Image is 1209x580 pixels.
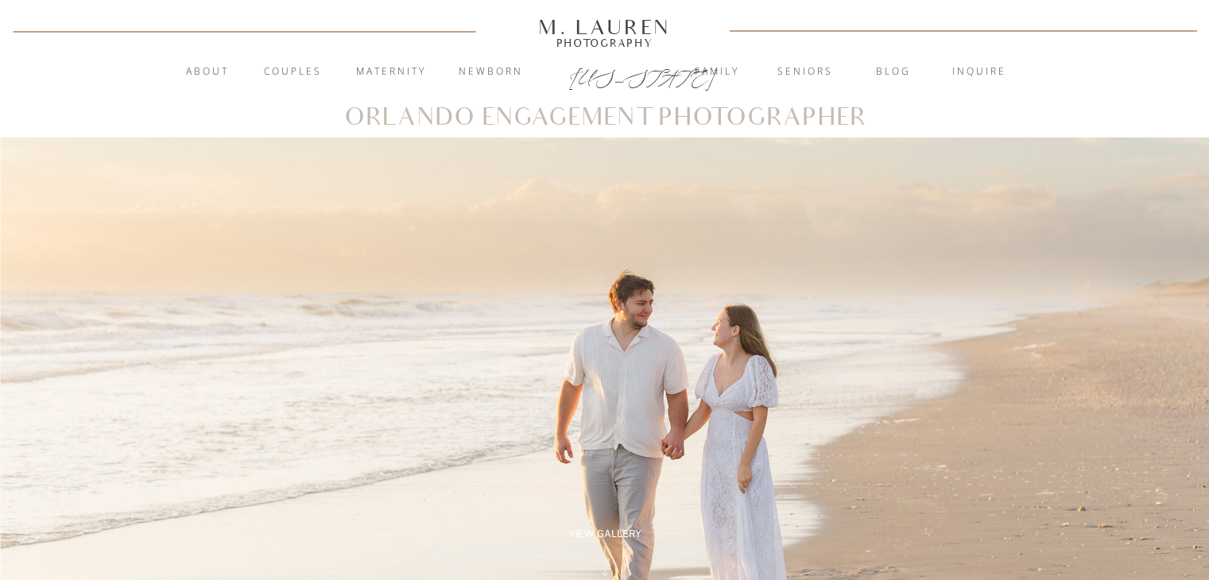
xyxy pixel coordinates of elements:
[936,64,1022,80] a: inquire
[343,106,868,130] h1: Orlando Engagement Photographer
[569,65,641,84] a: [US_STATE]
[250,64,336,80] a: Couples
[532,39,678,47] a: Photography
[491,18,719,36] a: M. Lauren
[177,64,238,80] a: About
[448,64,534,80] a: Newborn
[674,64,760,80] a: Family
[762,64,848,80] a: Seniors
[552,527,660,541] a: View Gallery
[348,64,434,80] a: Maternity
[851,64,936,80] a: blog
